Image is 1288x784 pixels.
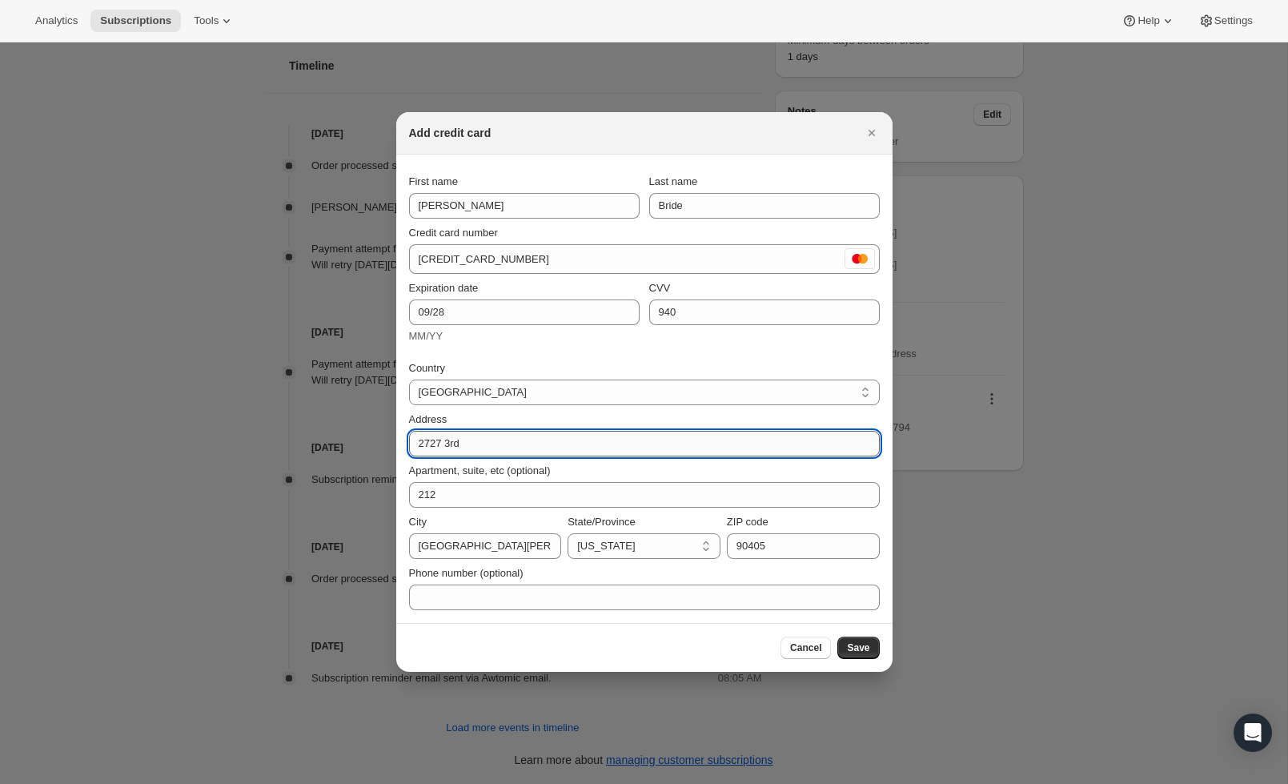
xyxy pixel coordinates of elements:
button: Help [1112,10,1185,32]
span: Tools [194,14,219,27]
span: Apartment, suite, etc (optional) [409,464,551,476]
span: First name [409,175,458,187]
button: Settings [1189,10,1262,32]
button: Tools [184,10,244,32]
span: ZIP code [727,516,768,528]
span: Last name [649,175,698,187]
button: Analytics [26,10,87,32]
button: Save [837,637,879,659]
button: Cancel [780,637,831,659]
span: Help [1138,14,1159,27]
div: Open Intercom Messenger [1234,714,1272,752]
span: Country [409,362,446,374]
span: Address [409,413,447,425]
span: State/Province [568,516,636,528]
span: Cancel [790,641,821,654]
span: Settings [1214,14,1253,27]
span: Save [847,641,869,654]
span: Subscriptions [100,14,171,27]
h2: Add credit card [409,125,492,141]
span: Phone number (optional) [409,567,524,579]
span: Expiration date [409,282,479,294]
span: City [409,516,427,528]
span: CVV [649,282,671,294]
span: MM/YY [409,330,443,342]
span: Analytics [35,14,78,27]
button: Close [861,122,883,144]
span: Credit card number [409,227,498,239]
button: Subscriptions [90,10,181,32]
